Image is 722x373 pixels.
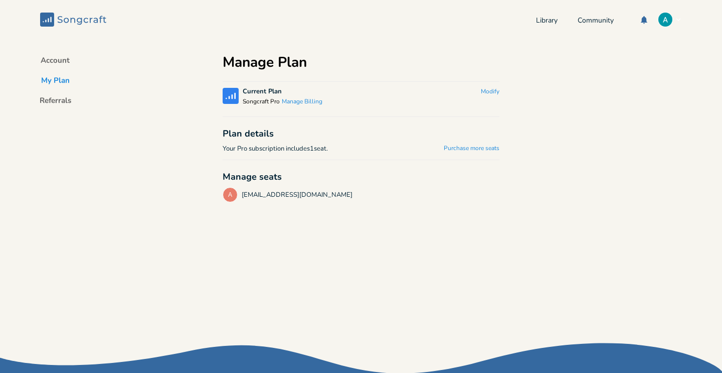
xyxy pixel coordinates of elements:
[444,145,499,153] a: Purchase more seats
[32,95,79,109] button: Referrals
[223,55,307,69] h1: Manage Plan
[33,75,78,89] button: My Plan
[243,98,322,106] div: Songcraft Pro
[536,17,558,26] a: Library
[33,55,78,69] button: Account
[481,88,499,96] button: Modify
[242,190,352,200] div: [EMAIL_ADDRESS][DOMAIN_NAME]
[578,17,614,26] a: Community
[223,172,499,181] div: Manage seats
[223,187,238,202] div: apott12
[223,144,328,154] span: Your Pro subscription includes 1 seat .
[658,12,673,27] img: Alex
[243,88,282,95] div: Current Plan
[223,129,499,138] div: Plan details
[282,98,322,106] button: Manage Billing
